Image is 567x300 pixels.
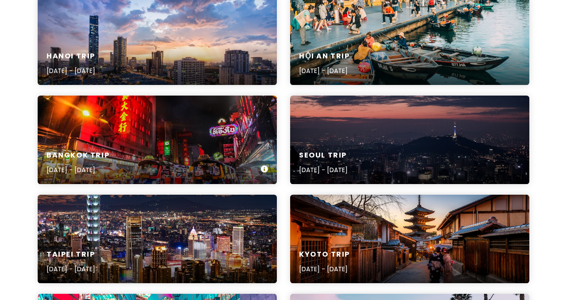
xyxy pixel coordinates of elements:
[47,250,95,259] h6: Taipei Trip
[47,264,95,274] p: [DATE] - [DATE]
[47,165,109,175] p: [DATE] - [DATE]
[47,66,95,76] p: [DATE] - [DATE]
[290,96,529,184] a: lighted city skyline at nightSeoul Trip[DATE] - [DATE]
[47,151,109,160] h6: Bangkok Trip
[299,52,350,61] h6: Hội An Trip
[47,52,95,61] h6: Hanoi Trip
[38,96,277,184] a: two auto rickshaw on the streetBangkok Trip[DATE] - [DATE]
[299,264,350,274] p: [DATE] - [DATE]
[299,250,350,259] h6: Kyoto Trip
[290,195,529,283] a: two women in purple and pink kimono standing on streetKyoto Trip[DATE] - [DATE]
[299,151,348,160] h6: Seoul Trip
[38,195,277,283] a: city skyline during night timeTaipei Trip[DATE] - [DATE]
[299,66,350,76] p: [DATE] - [DATE]
[299,165,348,175] p: [DATE] - [DATE]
